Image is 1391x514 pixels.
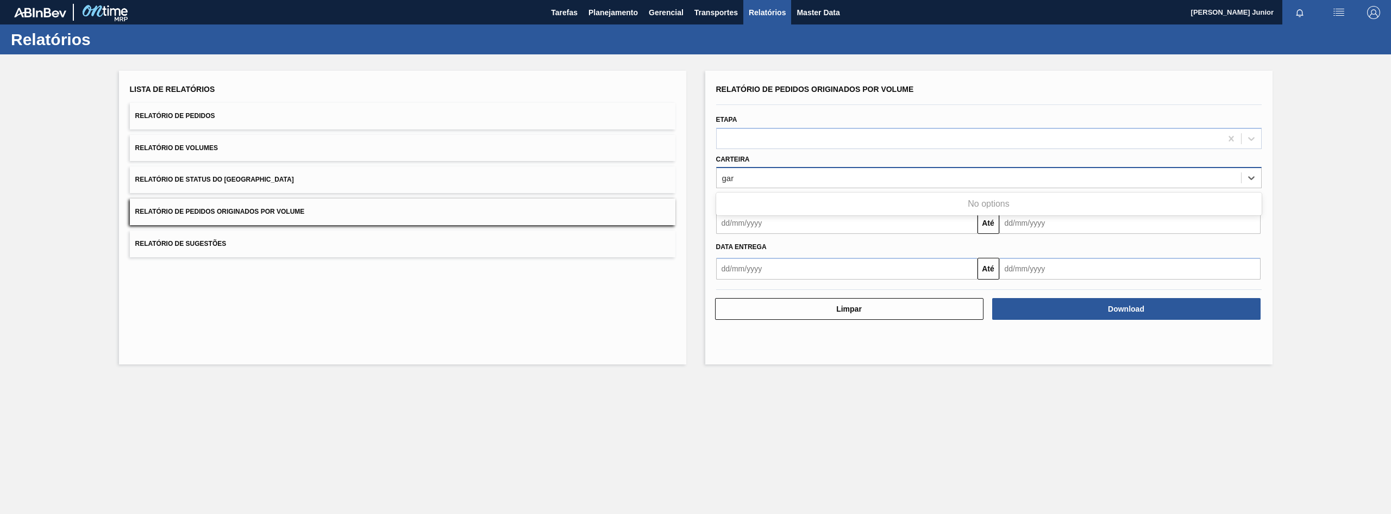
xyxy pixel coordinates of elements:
input: dd/mm/yyyy [999,212,1261,234]
button: Download [992,298,1261,320]
span: Relatório de Pedidos Originados por Volume [716,85,914,94]
span: Relatório de Pedidos [135,112,215,120]
span: Relatórios [749,6,786,19]
span: Transportes [694,6,738,19]
span: Lista de Relatórios [130,85,215,94]
span: Tarefas [551,6,578,19]
button: Relatório de Pedidos Originados por Volume [130,199,675,225]
span: Gerencial [649,6,684,19]
span: Relatório de Pedidos Originados por Volume [135,208,305,215]
img: Logout [1367,6,1380,19]
span: Relatório de Status do [GEOGRAPHIC_DATA] [135,176,294,183]
h1: Relatórios [11,33,204,46]
span: Data entrega [716,243,767,251]
label: Etapa [716,116,737,123]
button: Até [978,212,999,234]
img: TNhmsLtSVTkK8tSr43FrP2fwEKptu5GPRR3wAAAABJRU5ErkJggg== [14,8,66,17]
input: dd/mm/yyyy [999,258,1261,280]
span: Master Data [797,6,839,19]
button: Até [978,258,999,280]
button: Limpar [715,298,983,320]
span: Planejamento [588,6,638,19]
button: Relatório de Volumes [130,135,675,162]
span: Relatório de Sugestões [135,240,227,247]
span: Relatório de Volumes [135,144,218,152]
input: dd/mm/yyyy [716,212,978,234]
input: dd/mm/yyyy [716,258,978,280]
div: No options [716,195,1262,213]
button: Notificações [1282,5,1317,20]
button: Relatório de Sugestões [130,231,675,257]
img: userActions [1332,6,1345,19]
button: Relatório de Status do [GEOGRAPHIC_DATA] [130,166,675,193]
label: Carteira [716,156,750,163]
button: Relatório de Pedidos [130,103,675,129]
